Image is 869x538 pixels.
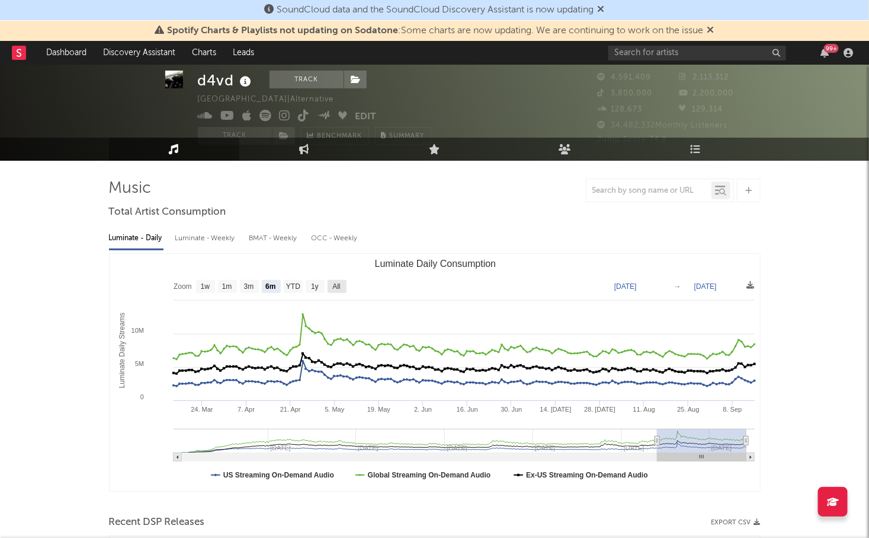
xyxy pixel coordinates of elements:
[140,393,143,400] text: 0
[679,106,723,113] span: 129,314
[707,26,714,36] span: Dismiss
[301,127,369,145] a: Benchmark
[374,259,496,269] text: Luminate Daily Consumption
[168,26,704,36] span: : Some charts are now updating. We are continuing to work on the issue
[501,406,522,413] text: 30. Jun
[243,283,254,291] text: 3m
[184,41,225,65] a: Charts
[174,283,192,291] text: Zoom
[223,471,334,479] text: US Streaming On-Demand Audio
[598,90,653,97] span: 3,800,000
[270,71,344,88] button: Track
[820,48,829,58] button: 99+
[191,406,213,413] text: 24. Mar
[679,90,733,97] span: 2,200,000
[286,283,300,291] text: YTD
[456,406,477,413] text: 16. Jun
[598,136,668,144] span: Jump Score: 74.8
[679,74,729,81] span: 2,113,312
[633,406,655,413] text: 11. Aug
[95,41,184,65] a: Discovery Assistant
[249,228,300,249] div: BMAT - Weekly
[222,283,232,291] text: 1m
[367,471,490,479] text: Global Streaming On-Demand Audio
[280,406,300,413] text: 21. Apr
[131,327,143,334] text: 10M
[198,127,272,145] button: Track
[586,186,711,196] input: Search by song name or URL
[312,228,359,249] div: OCC - Weekly
[677,406,699,413] text: 25. Aug
[200,283,210,291] text: 1w
[198,93,348,107] div: [GEOGRAPHIC_DATA] | Alternative
[694,282,717,291] text: [DATE]
[526,471,648,479] text: Ex-US Streaming On-Demand Audio
[110,254,761,491] svg: Luminate Daily Consumption
[614,282,637,291] text: [DATE]
[598,106,643,113] span: 128,673
[598,5,605,15] span: Dismiss
[584,406,615,413] text: 28. [DATE]
[134,360,143,367] text: 5M
[311,283,319,291] text: 1y
[318,129,363,144] span: Benchmark
[674,282,681,291] text: →
[414,406,432,413] text: 2. Jun
[390,133,425,139] span: Summary
[175,228,238,249] div: Luminate - Weekly
[325,406,345,413] text: 5. May
[711,519,761,526] button: Export CSV
[38,41,95,65] a: Dashboard
[238,406,255,413] text: 7. Apr
[375,127,431,145] button: Summary
[540,406,571,413] text: 14. [DATE]
[168,26,399,36] span: Spotify Charts & Playlists not updating on Sodatone
[355,110,376,125] button: Edit
[265,283,275,291] text: 6m
[198,71,255,90] div: d4vd
[723,406,742,413] text: 8. Sep
[225,41,262,65] a: Leads
[109,228,163,249] div: Luminate - Daily
[598,74,652,81] span: 4,591,409
[598,122,728,129] span: 34,482,332 Monthly Listeners
[117,313,126,388] text: Luminate Daily Streams
[367,406,390,413] text: 19. May
[109,205,226,219] span: Total Artist Consumption
[277,5,594,15] span: SoundCloud data and the SoundCloud Discovery Assistant is now updating
[109,515,205,530] span: Recent DSP Releases
[824,44,839,53] div: 99 +
[332,283,340,291] text: All
[608,46,786,61] input: Search for artists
